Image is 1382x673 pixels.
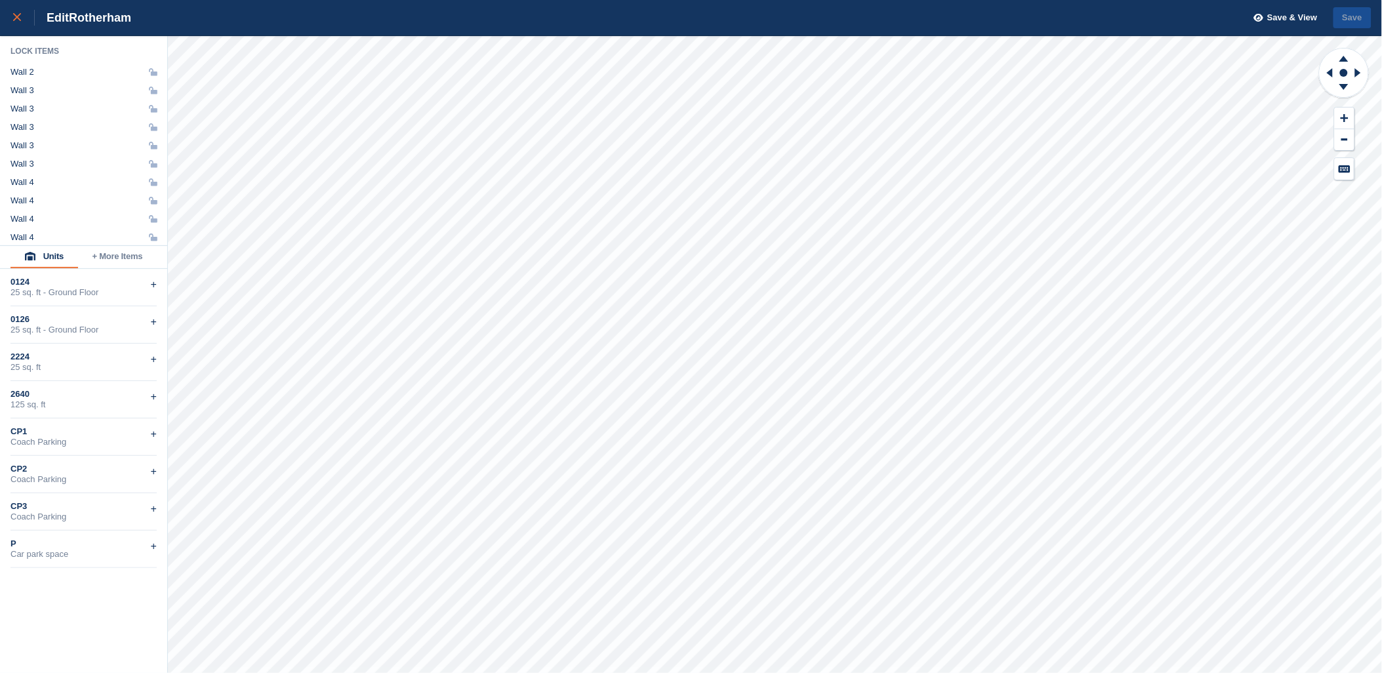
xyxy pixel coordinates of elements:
[151,426,157,442] div: +
[10,381,157,418] div: 2640125 sq. ft+
[10,325,157,335] div: 25 sq. ft - Ground Floor
[151,539,157,554] div: +
[10,399,157,410] div: 125 sq. ft
[1335,108,1354,129] button: Zoom In
[10,287,157,298] div: 25 sq. ft - Ground Floor
[10,122,34,133] div: Wall 3
[151,389,157,405] div: +
[10,539,157,549] div: P
[10,464,157,474] div: CP2
[10,104,34,114] div: Wall 3
[78,246,157,268] button: + More Items
[10,426,157,437] div: CP1
[10,195,34,206] div: Wall 4
[10,418,157,456] div: CP1Coach Parking+
[10,493,157,531] div: CP3Coach Parking+
[1335,129,1354,151] button: Zoom Out
[10,314,157,325] div: 0126
[35,10,131,26] div: Edit Rotherham
[151,501,157,517] div: +
[151,352,157,367] div: +
[10,456,157,493] div: CP2Coach Parking+
[10,474,157,485] div: Coach Parking
[1335,158,1354,180] button: Keyboard Shortcuts
[10,277,157,287] div: 0124
[10,344,157,381] div: 222425 sq. ft+
[10,352,157,362] div: 2224
[10,140,34,151] div: Wall 3
[10,306,157,344] div: 012625 sq. ft - Ground Floor+
[10,269,157,306] div: 012425 sq. ft - Ground Floor+
[10,437,157,447] div: Coach Parking
[10,214,34,224] div: Wall 4
[10,501,157,512] div: CP3
[10,389,157,399] div: 2640
[10,159,34,169] div: Wall 3
[10,549,157,560] div: Car park space
[10,531,157,568] div: PCar park space+
[1267,11,1317,24] span: Save & View
[151,314,157,330] div: +
[10,246,78,268] button: Units
[10,46,157,56] div: Lock Items
[10,67,34,77] div: Wall 2
[1247,7,1318,29] button: Save & View
[10,85,34,96] div: Wall 3
[151,464,157,479] div: +
[10,362,157,373] div: 25 sq. ft
[151,277,157,293] div: +
[10,232,34,243] div: Wall 4
[10,177,34,188] div: Wall 4
[10,512,157,522] div: Coach Parking
[1333,7,1372,29] button: Save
